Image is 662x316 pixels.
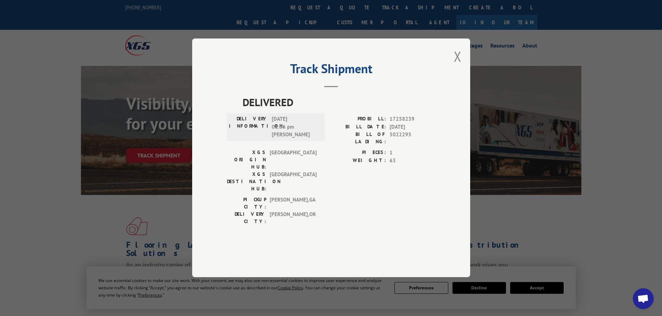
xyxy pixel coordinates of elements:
[227,171,266,193] label: XGS DESTINATION HUB:
[390,116,435,123] span: 17258239
[331,116,386,123] label: PROBILL:
[633,288,654,309] a: Open chat
[243,95,435,110] span: DELIVERED
[390,157,435,165] span: 63
[390,149,435,157] span: 1
[454,47,461,66] button: Close modal
[331,157,386,165] label: WEIGHT:
[390,123,435,131] span: [DATE]
[331,149,386,157] label: PIECES:
[270,211,317,225] span: [PERSON_NAME] , OR
[270,196,317,211] span: [PERSON_NAME] , GA
[227,64,435,77] h2: Track Shipment
[227,211,266,225] label: DELIVERY CITY:
[270,171,317,193] span: [GEOGRAPHIC_DATA]
[227,196,266,211] label: PICKUP CITY:
[331,131,386,146] label: BILL OF LADING:
[272,116,319,139] span: [DATE] 01:06 pm [PERSON_NAME]
[227,149,266,171] label: XGS ORIGIN HUB:
[390,131,435,146] span: 5022295
[270,149,317,171] span: [GEOGRAPHIC_DATA]
[331,123,386,131] label: BILL DATE:
[229,116,268,139] label: DELIVERY INFORMATION:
